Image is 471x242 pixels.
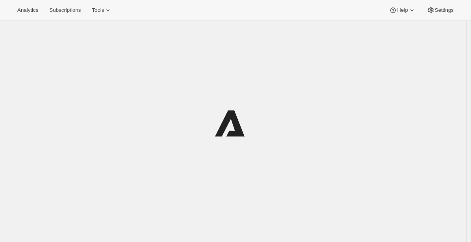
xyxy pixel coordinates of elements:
[384,5,420,16] button: Help
[17,7,38,13] span: Analytics
[397,7,408,13] span: Help
[92,7,104,13] span: Tools
[422,5,458,16] button: Settings
[435,7,454,13] span: Settings
[13,5,43,16] button: Analytics
[49,7,81,13] span: Subscriptions
[87,5,117,16] button: Tools
[45,5,85,16] button: Subscriptions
